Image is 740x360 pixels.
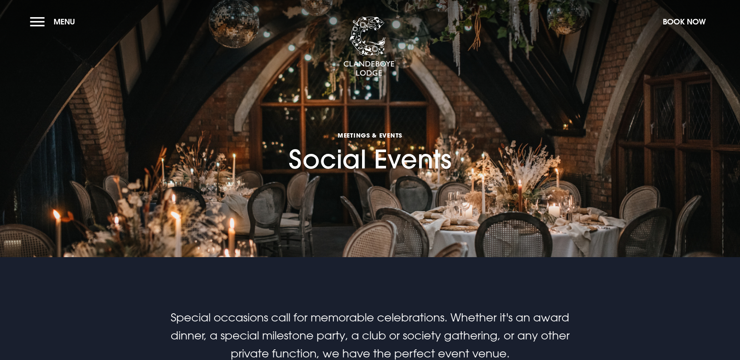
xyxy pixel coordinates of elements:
[658,12,710,31] button: Book Now
[289,87,451,175] h1: Social Events
[30,12,79,31] button: Menu
[54,17,75,27] span: Menu
[171,311,570,360] span: Special occasions call for memorable celebrations. Whether it's an award dinner, a special milest...
[343,17,395,77] img: Clandeboye Lodge
[289,131,451,139] span: Meetings & Events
